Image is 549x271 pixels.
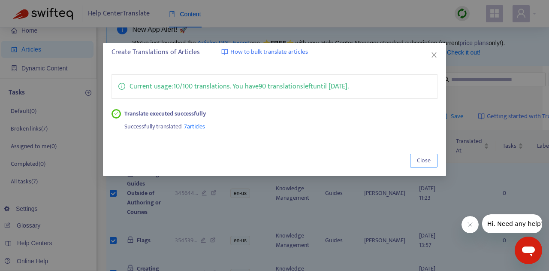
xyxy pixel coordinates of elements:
[112,47,437,58] div: Create Translations of Articles
[431,52,437,58] span: close
[230,47,308,57] span: How to bulk translate articles
[429,50,439,60] button: Close
[114,111,119,116] span: check
[417,156,431,165] span: Close
[130,81,349,92] p: Current usage: 10 / 100 translations . You have 90 translations left until [DATE] .
[118,81,125,90] span: info-circle
[462,216,479,233] iframe: Close message
[221,47,308,57] a: How to bulk translate articles
[124,109,206,119] strong: Translate executed successfully
[410,154,437,167] button: Close
[482,214,542,233] iframe: Message from company
[124,119,438,131] div: Successfully translated
[221,49,228,55] img: image-link
[515,237,542,264] iframe: Button to launch messaging window
[5,6,62,13] span: Hi. Need any help?
[184,122,205,131] span: 7 articles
